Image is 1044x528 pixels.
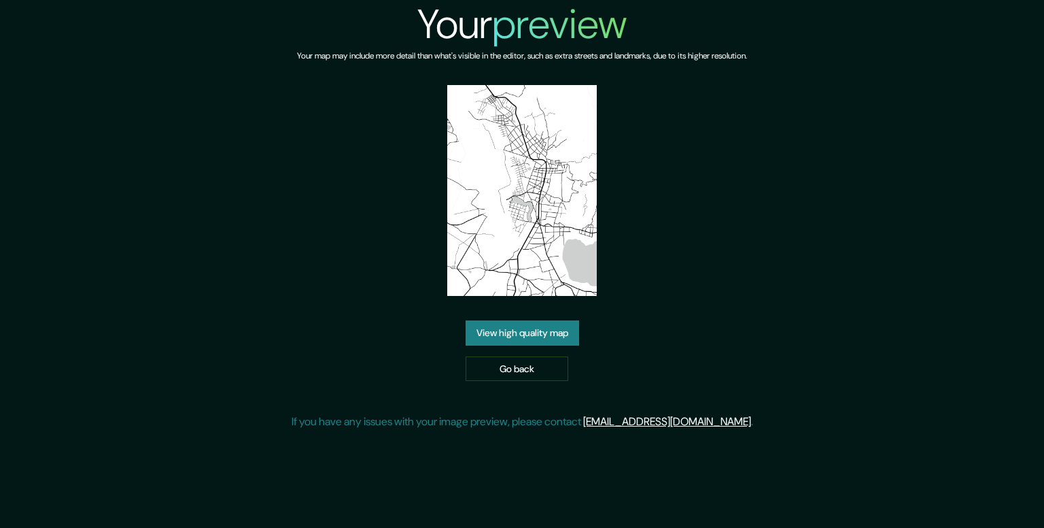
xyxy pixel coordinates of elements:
[923,475,1029,513] iframe: Help widget launcher
[447,85,597,296] img: created-map-preview
[583,414,751,429] a: [EMAIL_ADDRESS][DOMAIN_NAME]
[292,414,753,430] p: If you have any issues with your image preview, please contact .
[466,320,579,346] a: View high quality map
[297,49,747,63] h6: Your map may include more detail than what's visible in the editor, such as extra streets and lan...
[466,357,568,382] a: Go back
